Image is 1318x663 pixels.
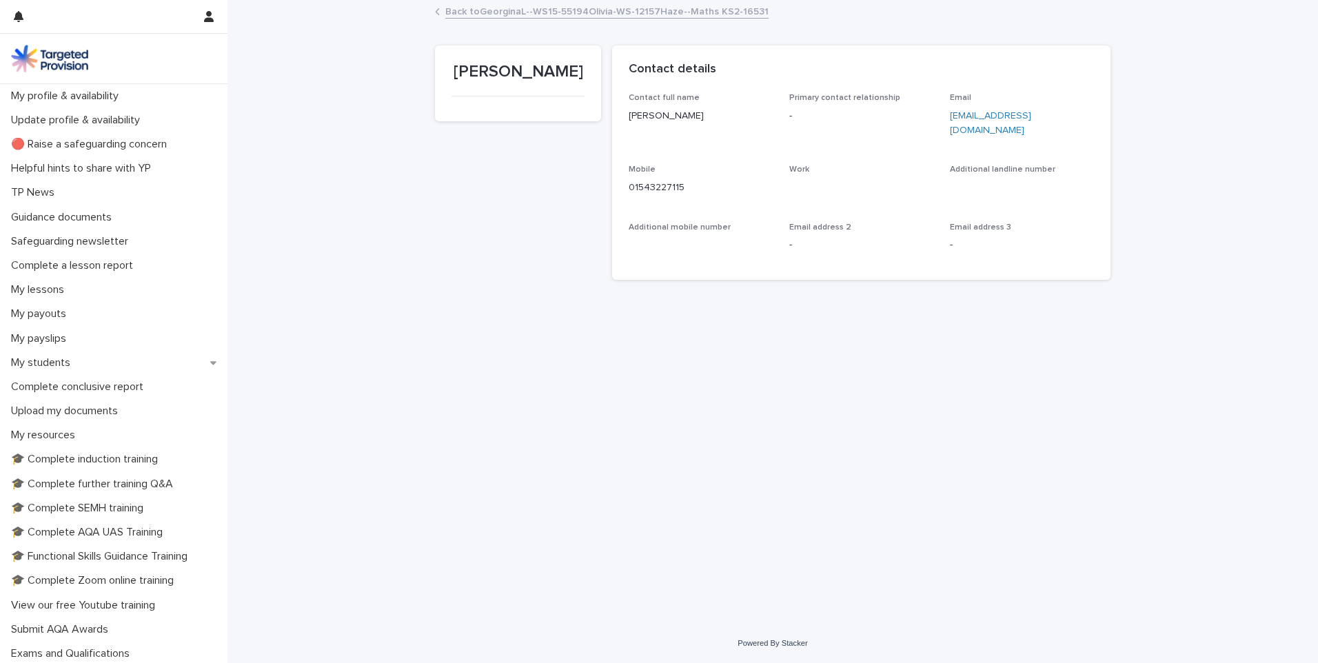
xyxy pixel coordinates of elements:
[6,647,141,660] p: Exams and Qualifications
[6,259,144,272] p: Complete a lesson report
[6,502,154,515] p: 🎓 Complete SEMH training
[6,211,123,224] p: Guidance documents
[6,623,119,636] p: Submit AQA Awards
[629,165,656,174] span: Mobile
[6,186,65,199] p: TP News
[629,62,716,77] h2: Contact details
[6,380,154,394] p: Complete conclusive report
[950,94,971,102] span: Email
[629,223,731,232] span: Additional mobile number
[789,165,809,174] span: Work
[950,223,1011,232] span: Email address 3
[789,223,851,232] span: Email address 2
[950,165,1055,174] span: Additional landline number
[6,574,185,587] p: 🎓 Complete Zoom online training
[6,599,166,612] p: View our free Youtube training
[950,111,1031,135] a: [EMAIL_ADDRESS][DOMAIN_NAME]
[6,138,178,151] p: 🔴 Raise a safeguarding concern
[6,90,130,103] p: My profile & availability
[789,94,900,102] span: Primary contact relationship
[6,405,129,418] p: Upload my documents
[789,109,933,123] p: -
[6,478,184,491] p: 🎓 Complete further training Q&A
[11,45,88,72] img: M5nRWzHhSzIhMunXDL62
[950,238,1094,252] p: -
[6,356,81,369] p: My students
[445,3,769,19] a: Back toGeorginaL--WS15-55194Olivia-WS-12157Haze--Maths KS2-16531
[6,235,139,248] p: Safeguarding newsletter
[6,283,75,296] p: My lessons
[6,307,77,320] p: My payouts
[789,238,933,252] p: -
[629,183,685,192] a: 01543227115
[6,162,162,175] p: Helpful hints to share with YP
[6,114,151,127] p: Update profile & availability
[6,550,199,563] p: 🎓 Functional Skills Guidance Training
[738,639,807,647] a: Powered By Stacker
[6,453,169,466] p: 🎓 Complete induction training
[629,94,700,102] span: Contact full name
[6,429,86,442] p: My resources
[452,62,585,82] p: [PERSON_NAME]
[6,526,174,539] p: 🎓 Complete AQA UAS Training
[629,109,773,123] p: [PERSON_NAME]
[6,332,77,345] p: My payslips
